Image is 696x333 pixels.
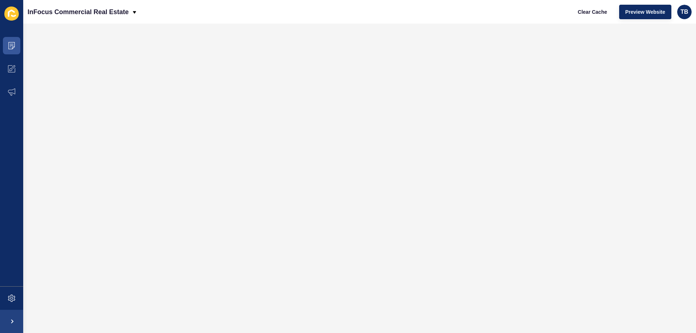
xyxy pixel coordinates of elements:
button: Clear Cache [572,5,613,19]
button: Preview Website [619,5,671,19]
span: Clear Cache [578,8,607,16]
span: Preview Website [625,8,665,16]
span: TB [680,8,688,16]
p: InFocus Commercial Real Estate [28,3,129,21]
